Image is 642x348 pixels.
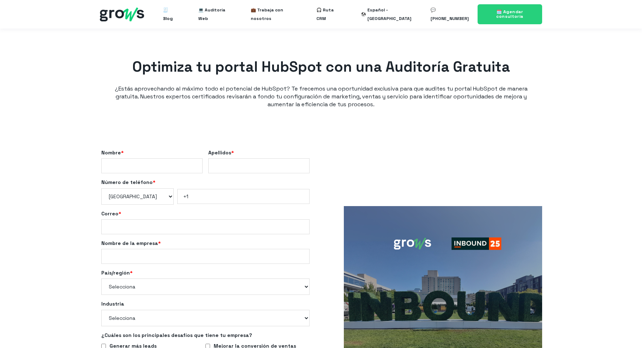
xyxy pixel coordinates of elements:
a: 💼 Trabaja con nosotros [251,3,293,26]
span: Nombre de la empresa [101,240,158,246]
a: 💬 [PHONE_NUMBER] [430,3,469,26]
span: 🗓️ Agendar consultoría [496,9,523,19]
span: ¿Cuáles son los principales desafíos que tiene tu empresa? [101,332,252,338]
p: ¿Estás aprovechando al máximo todo el potencial de HubSpot? Te frecemos una oportunidad exclusiva... [107,85,535,108]
span: Industria [101,301,124,307]
span: Nombre [101,149,121,156]
a: 🎧 Ruta CRM [316,3,338,26]
span: Apellidos [208,149,231,156]
a: 🧾 Blog [163,3,175,26]
h1: Optimiza tu portal HubSpot con una Auditoría Gratuita [107,57,535,77]
span: País/región [101,270,130,276]
a: 💻 Auditoría Web [198,3,228,26]
span: Correo [101,210,118,217]
img: grows - hubspot [100,7,144,21]
a: 🗓️ Agendar consultoría [478,4,542,24]
div: Español - [GEOGRAPHIC_DATA] [367,6,419,23]
span: Número de teléfono [101,179,153,185]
